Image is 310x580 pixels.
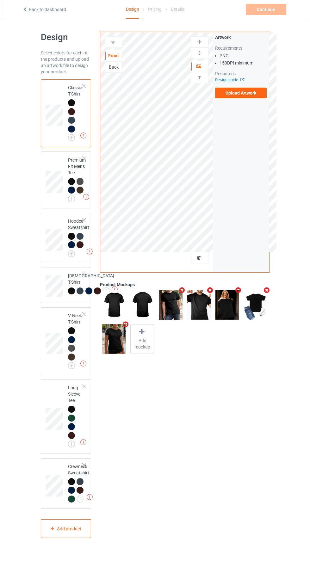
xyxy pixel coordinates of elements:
[196,75,202,81] img: svg%3E%0A
[196,39,202,45] img: svg%3E%0A
[215,290,239,320] img: regular.jpg
[68,84,83,139] div: Classic T-Shirt
[215,88,267,98] label: Upload Artwork
[80,361,86,367] img: exclamation icon
[126,0,139,19] div: Design
[68,134,75,141] img: svg+xml;base64,PD94bWwgdmVyc2lvbj0iMS4wIiBlbmNvZGluZz0iVVRGLTgiPz4KPHN2ZyB3aWR0aD0iMjJweCIgaGVpZ2...
[83,194,89,200] img: exclamation icon
[105,64,122,70] div: Back
[220,60,267,66] li: 150 DPI minimum
[178,287,186,293] i: Remove mockup
[68,362,75,369] img: svg+xml;base64,PD94bWwgdmVyc2lvbj0iMS4wIiBlbmNvZGluZz0iVVRGLTgiPz4KPHN2ZyB3aWR0aD0iMjJweCIgaGVpZ2...
[148,0,162,18] div: Pricing
[130,324,154,354] div: Add mockup
[215,45,267,51] div: Requirements
[41,379,91,454] div: Long Sleeve Tee
[77,496,84,503] img: svg+xml;base64,PD94bWwgdmVyc2lvbj0iMS4wIiBlbmNvZGluZz0iVVRGLTgiPz4KPHN2ZyB3aWR0aD0iMjJweCIgaGVpZ2...
[41,307,91,375] div: V-Neck T-Shirt
[196,50,202,56] img: svg%3E%0A
[102,324,126,354] img: regular.jpg
[68,195,75,202] img: svg+xml;base64,PD94bWwgdmVyc2lvbj0iMS4wIiBlbmNvZGluZz0iVVRGLTgiPz4KPHN2ZyB3aWR0aD0iMjJweCIgaGVpZ2...
[121,321,129,328] i: Remove mockup
[102,290,126,320] img: regular.jpg
[68,441,75,447] img: svg+xml;base64,PD94bWwgdmVyc2lvbj0iMS4wIiBlbmNvZGluZz0iVVRGLTgiPz4KPHN2ZyB3aWR0aD0iMjJweCIgaGVpZ2...
[68,218,89,255] div: Hooded Sweatshirt
[22,7,66,12] a: Back to dashboard
[215,71,267,77] div: Resources
[68,250,75,257] img: svg+xml;base64,PD94bWwgdmVyc2lvbj0iMS4wIiBlbmNvZGluZz0iVVRGLTgiPz4KPHN2ZyB3aWR0aD0iMjJweCIgaGVpZ2...
[41,458,91,509] div: Crewneck Sweatshirt
[87,249,93,255] img: exclamation icon
[215,77,244,82] a: Design guide
[131,337,154,350] span: Add mockup
[41,213,91,263] div: Hooded Sweatshirt
[68,273,114,294] div: [DEMOGRAPHIC_DATA] T-Shirt
[87,494,93,500] img: exclamation icon
[68,157,86,200] div: Premium Fit Mens Tee
[80,439,86,445] img: exclamation icon
[41,268,91,303] div: [DEMOGRAPHIC_DATA] T-Shirt
[159,290,183,320] img: regular.jpg
[41,519,91,538] div: Add product
[41,79,91,147] div: Classic T-Shirt
[130,290,154,320] img: regular.jpg
[234,287,242,293] i: Remove mockup
[100,281,269,288] div: Product Mockups
[171,0,184,18] div: Details
[243,290,267,320] img: regular.jpg
[220,52,267,59] li: PNG
[41,50,91,75] div: Select colors for each of the products and upload an artwork file to design your product.
[187,290,211,320] img: regular.jpg
[105,52,122,59] div: Front
[263,287,270,293] i: Remove mockup
[80,133,86,139] img: exclamation icon
[41,151,91,208] div: Premium Fit Mens Tee
[41,32,91,43] h1: Design
[68,385,83,445] div: Long Sleeve Tee
[215,34,267,40] div: Artwork
[68,463,89,502] div: Crewneck Sweatshirt
[206,287,214,293] i: Remove mockup
[68,312,83,367] div: V-Neck T-Shirt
